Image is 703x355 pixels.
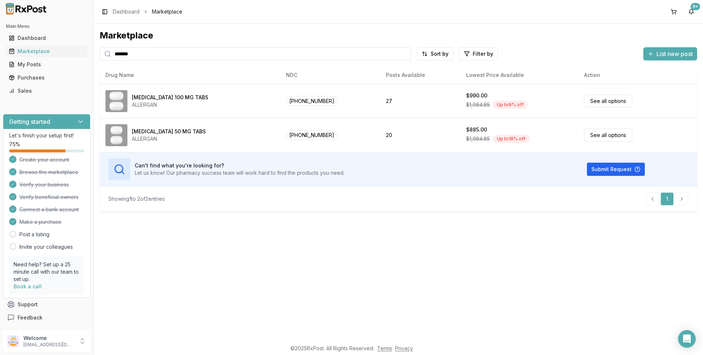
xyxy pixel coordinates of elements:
[646,192,688,206] nav: pagination
[460,66,579,84] th: Lowest Price Available
[661,192,674,206] a: 1
[473,50,493,58] span: Filter by
[9,61,85,68] div: My Posts
[18,314,42,321] span: Feedback
[466,101,490,108] span: $1,084.85
[19,193,78,201] span: Verify beneficial owners
[19,181,69,188] span: Verify your business
[678,330,696,348] div: Open Intercom Messenger
[6,58,88,71] a: My Posts
[466,92,487,99] div: $990.00
[100,66,280,84] th: Drug Name
[23,334,74,342] p: Welcome
[584,129,632,141] a: See all options
[100,30,697,41] div: Marketplace
[19,206,79,213] span: Connect a bank account
[6,84,88,97] a: Sales
[656,49,693,58] span: List new post
[132,128,206,135] div: [MEDICAL_DATA] 50 MG TABS
[493,135,529,143] div: Up to 18 % off
[132,94,208,101] div: [MEDICAL_DATA] 100 MG TABS
[9,48,85,55] div: Marketplace
[132,135,206,143] div: ALLERGAN
[152,8,182,15] span: Marketplace
[9,117,50,126] h3: Getting started
[6,32,88,45] a: Dashboard
[9,34,85,42] div: Dashboard
[105,124,127,146] img: Ubrelvy 50 MG TABS
[132,101,208,108] div: ALLERGAN
[14,261,80,283] p: Need help? Set up a 25 minute call with our team to set up.
[14,283,42,289] a: Book a call
[584,95,632,107] a: See all options
[459,47,498,60] button: Filter by
[6,23,88,29] h2: Main Menu
[19,169,78,176] span: Browse the marketplace
[113,8,140,15] a: Dashboard
[466,135,490,143] span: $1,084.85
[3,45,90,57] button: Marketplace
[9,74,85,81] div: Purchases
[6,45,88,58] a: Marketplace
[280,66,380,84] th: NDC
[395,345,413,351] a: Privacy
[7,335,19,347] img: User avatar
[135,169,345,177] p: Let us know! Our pharmacy success team will work hard to find the products you need.
[23,342,74,348] p: [EMAIL_ADDRESS][DOMAIN_NAME]
[578,66,697,84] th: Action
[691,3,700,10] div: 9+
[19,243,73,251] a: Invite your colleagues
[9,87,85,95] div: Sales
[135,162,345,169] h3: Can't find what you're looking for?
[3,311,90,324] button: Feedback
[380,84,460,118] td: 27
[431,50,449,58] span: Sort by
[19,218,62,226] span: Make a purchase
[9,132,84,139] p: Let's finish your setup first!
[19,231,49,238] a: Post a listing
[3,298,90,311] button: Support
[643,47,697,60] button: List new post
[108,195,165,203] div: Showing 1 to 2 of 2 entries
[105,90,127,112] img: Ubrelvy 100 MG TABS
[3,59,90,70] button: My Posts
[3,85,90,97] button: Sales
[417,47,453,60] button: Sort by
[380,118,460,152] td: 20
[286,130,338,140] span: [PHONE_NUMBER]
[493,101,528,109] div: Up to 9 % off
[377,345,392,351] a: Terms
[3,3,50,15] img: RxPost Logo
[587,163,645,176] button: Submit Request
[113,8,182,15] nav: breadcrumb
[19,156,69,163] span: Create your account
[6,71,88,84] a: Purchases
[3,72,90,84] button: Purchases
[9,141,20,148] span: 75 %
[643,51,697,58] a: List new post
[3,32,90,44] button: Dashboard
[286,96,338,106] span: [PHONE_NUMBER]
[466,126,487,133] div: $885.00
[380,66,460,84] th: Posts Available
[685,6,697,18] button: 9+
